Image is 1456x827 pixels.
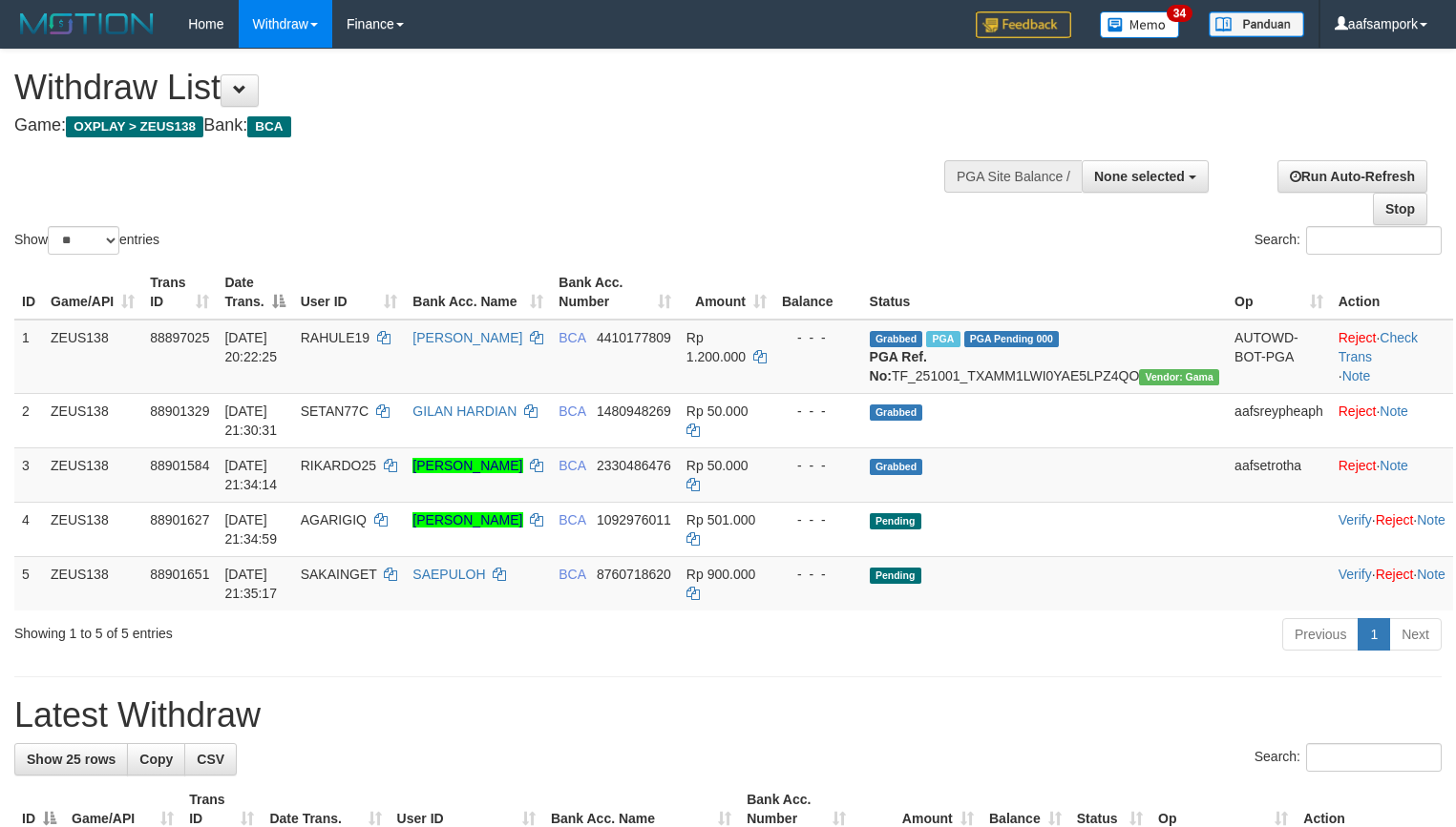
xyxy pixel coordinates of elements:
span: Copy 4410177809 to clipboard [597,330,671,345]
span: 88901584 [150,458,209,473]
td: aafsreypheaph [1227,393,1331,447]
span: BCA [559,330,585,345]
a: GILAN HARDIAN [412,403,517,419]
td: ZEUS138 [43,320,142,394]
span: BCA [559,458,585,473]
h4: Game: Bank: [14,116,952,135]
span: 88897025 [150,330,209,345]
span: [DATE] 21:34:59 [224,512,277,547]
a: Reject [1339,330,1377,345]
span: [DATE] 21:34:14 [224,458,277,492]
span: [DATE] 20:22:25 [224,330,277,364]
span: Marked by aafnoeunsreypich [926,331,960,347]
span: PGA Pending [964,331,1060,347]
th: Amount: activate to sort column ascending [679,265,774,320]
span: 88901627 [150,512,209,527]
span: SAKAINGET [301,567,377,582]
span: Grabbed [870,404,923,421]
td: · [1331,393,1453,447]
a: Check Trans [1339,330,1418,364]
td: 5 [14,556,43,610]
a: Note [1417,567,1445,582]
img: panduan.png [1209,11,1304,37]
td: 3 [14,447,43,502]
span: BCA [559,403,585,419]
td: aafsetrotha [1227,447,1331,502]
td: · · [1331,320,1453,394]
span: 88901651 [150,567,209,582]
span: Rp 900.000 [686,567,755,582]
td: ZEUS138 [43,556,142,610]
div: PGA Site Balance / [944,160,1082,193]
span: Copy 2330486476 to clipboard [597,458,671,473]
a: Verify [1339,567,1372,582]
div: - - - [782,456,855,475]
th: Action [1331,265,1453,320]
td: ZEUS138 [43,447,142,502]
span: BCA [559,567,585,582]
a: Previous [1282,618,1359,651]
span: Copy 8760718620 to clipboard [597,567,671,582]
div: - - - [782,402,855,421]
select: Showentries [48,226,119,255]
a: Next [1389,618,1442,651]
div: Showing 1 to 5 of 5 entries [14,616,592,643]
img: Button%20Memo.svg [1100,11,1180,38]
a: SAEPULOH [412,567,485,582]
a: [PERSON_NAME] [412,330,522,345]
span: [DATE] 21:35:17 [224,567,277,601]
span: RIKARDO25 [301,458,376,473]
a: Verify [1339,512,1372,527]
a: Copy [127,743,185,775]
label: Search: [1255,743,1442,772]
td: 4 [14,502,43,556]
a: Reject [1376,512,1414,527]
span: 34 [1167,5,1192,22]
a: Note [1417,512,1445,527]
a: Note [1380,403,1408,419]
th: Balance [774,265,862,320]
a: Show 25 rows [14,743,128,775]
img: Feedback.jpg [976,11,1071,38]
span: [DATE] 21:30:31 [224,403,277,438]
span: 88901329 [150,403,209,419]
span: Pending [870,568,921,584]
span: RAHULE19 [301,330,369,345]
th: Op: activate to sort column ascending [1227,265,1331,320]
input: Search: [1306,743,1442,772]
span: BCA [559,512,585,527]
a: 1 [1358,618,1390,651]
span: Vendor URL: https://trx31.1velocity.biz [1139,369,1219,385]
h1: Withdraw List [14,69,952,107]
span: None selected [1094,169,1185,184]
a: Run Auto-Refresh [1277,160,1427,193]
a: CSV [184,743,237,775]
span: BCA [247,116,290,137]
th: Status [862,265,1228,320]
a: [PERSON_NAME] [412,512,522,527]
h1: Latest Withdraw [14,696,1442,734]
a: Reject [1339,403,1377,419]
span: Rp 50.000 [686,403,749,419]
th: Bank Acc. Name: activate to sort column ascending [405,265,551,320]
th: Date Trans.: activate to sort column descending [217,265,292,320]
td: ZEUS138 [43,502,142,556]
th: ID [14,265,43,320]
span: Rp 1.200.000 [686,330,746,364]
th: Bank Acc. Number: activate to sort column ascending [551,265,679,320]
span: Grabbed [870,331,923,347]
a: Reject [1339,458,1377,473]
label: Search: [1255,226,1442,255]
td: · [1331,447,1453,502]
a: Note [1380,458,1408,473]
a: Reject [1376,567,1414,582]
a: [PERSON_NAME] [412,458,522,473]
b: PGA Ref. No: [870,349,927,383]
th: User ID: activate to sort column ascending [293,265,406,320]
span: Copy 1092976011 to clipboard [597,512,671,527]
span: Show 25 rows [27,752,116,767]
td: ZEUS138 [43,393,142,447]
td: · · [1331,502,1453,556]
td: 1 [14,320,43,394]
td: AUTOWD-BOT-PGA [1227,320,1331,394]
